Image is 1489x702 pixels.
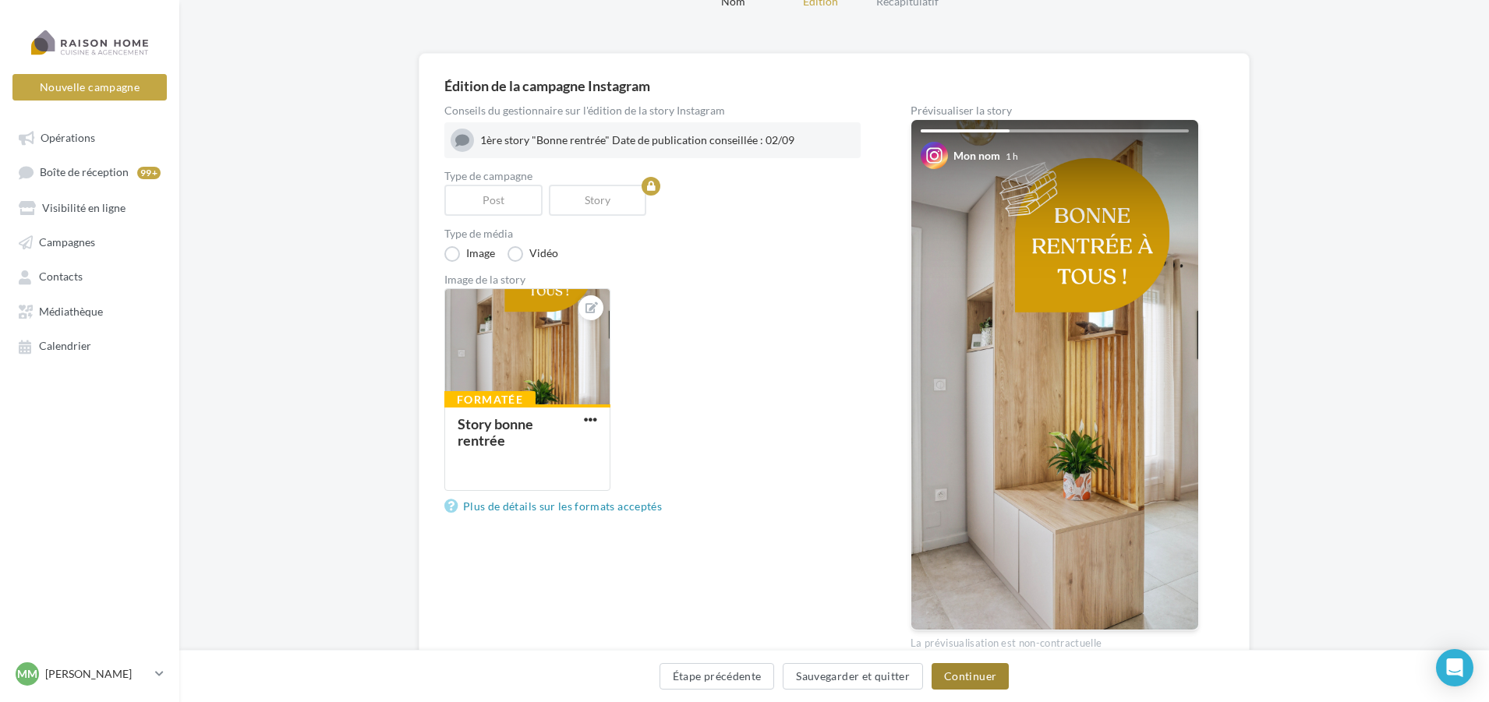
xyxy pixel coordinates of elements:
button: Continuer [932,663,1009,690]
a: Opérations [9,123,170,151]
div: Open Intercom Messenger [1436,649,1473,686]
a: MM [PERSON_NAME] [12,659,167,689]
label: Image [444,246,495,262]
button: Étape précédente [660,663,775,690]
p: [PERSON_NAME] [45,666,149,682]
label: Type de campagne [444,171,861,182]
span: MM [17,666,37,682]
div: Image de la story [444,274,861,285]
div: 99+ [137,167,161,179]
a: Médiathèque [9,297,170,325]
span: Boîte de réception [40,166,129,179]
label: Type de média [444,228,861,239]
span: Opérations [41,131,95,144]
div: Formatée [444,391,536,408]
span: Campagnes [39,235,95,249]
button: Nouvelle campagne [12,74,167,101]
a: Boîte de réception99+ [9,157,170,186]
img: Your Instagram story preview [911,120,1198,630]
span: Visibilité en ligne [42,201,126,214]
a: Campagnes [9,228,170,256]
div: Mon nom [953,148,1000,164]
div: Édition de la campagne Instagram [444,79,1224,93]
a: Contacts [9,262,170,290]
span: Contacts [39,270,83,284]
button: Sauvegarder et quitter [783,663,923,690]
div: Story bonne rentrée [458,415,533,449]
div: Prévisualiser la story [911,105,1199,116]
div: 1ère story "Bonne rentrée" Date de publication conseillée : 02/09 [480,132,854,148]
span: Médiathèque [39,305,103,318]
a: Calendrier [9,331,170,359]
div: 1 h [1006,150,1018,163]
div: Conseils du gestionnaire sur l'édition de la story Instagram [444,105,861,116]
a: Visibilité en ligne [9,193,170,221]
div: La prévisualisation est non-contractuelle [911,630,1199,651]
label: Vidéo [508,246,558,262]
span: Calendrier [39,340,91,353]
a: Plus de détails sur les formats acceptés [444,497,668,516]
